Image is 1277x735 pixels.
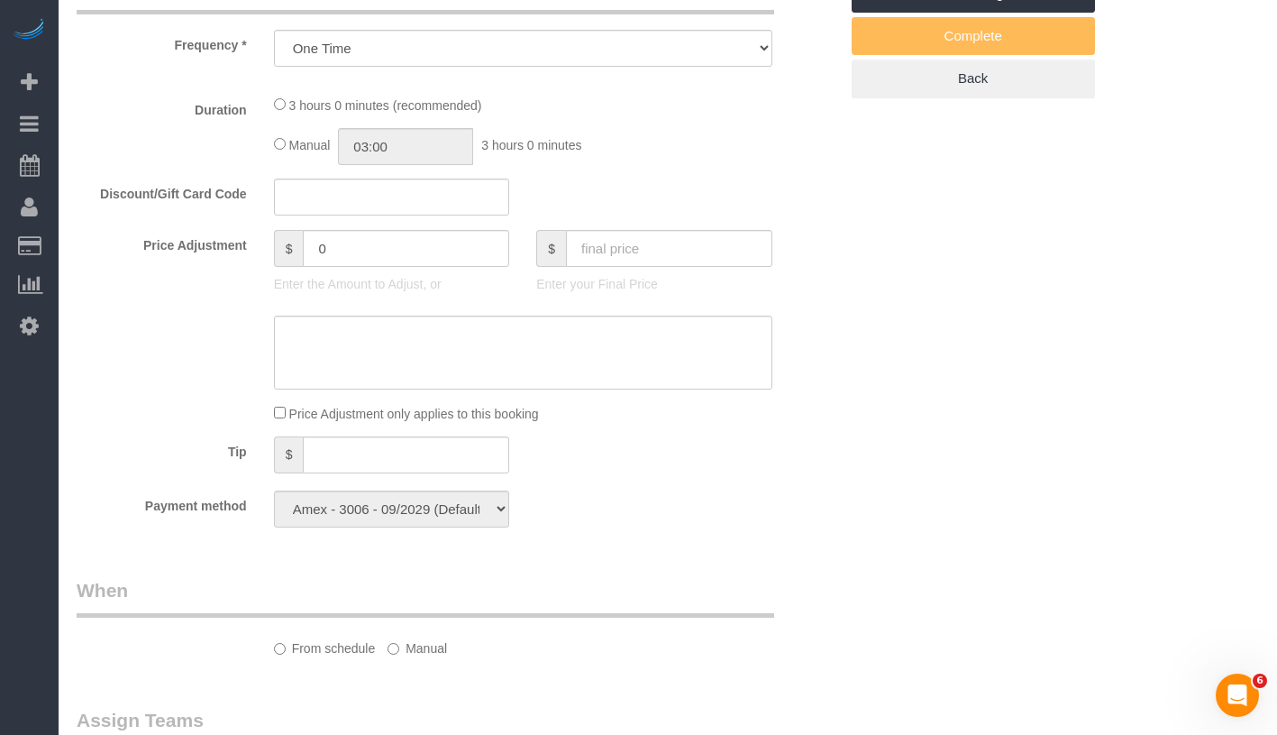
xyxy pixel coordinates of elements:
img: Automaid Logo [11,18,47,43]
span: Price Adjustment only applies to this booking [289,407,539,421]
label: Frequency * [63,30,260,54]
input: final price [566,230,772,267]
span: 6 [1253,674,1267,688]
span: 3 hours 0 minutes [481,138,581,152]
label: From schedule [274,633,376,657]
a: Back [852,60,1095,97]
label: Duration [63,95,260,119]
label: Payment method [63,491,260,515]
span: $ [274,436,304,473]
label: Tip [63,436,260,461]
input: From schedule [274,643,286,655]
label: Price Adjustment [63,230,260,254]
label: Discount/Gift Card Code [63,179,260,203]
span: $ [274,230,304,267]
span: $ [536,230,566,267]
span: Manual [289,138,331,152]
label: Manual [388,633,447,657]
p: Enter the Amount to Adjust, or [274,275,510,293]
p: Enter your Final Price [536,275,772,293]
input: Manual [388,643,399,655]
span: 3 hours 0 minutes (recommended) [289,98,482,113]
legend: When [77,577,774,618]
iframe: Intercom live chat [1216,674,1259,717]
